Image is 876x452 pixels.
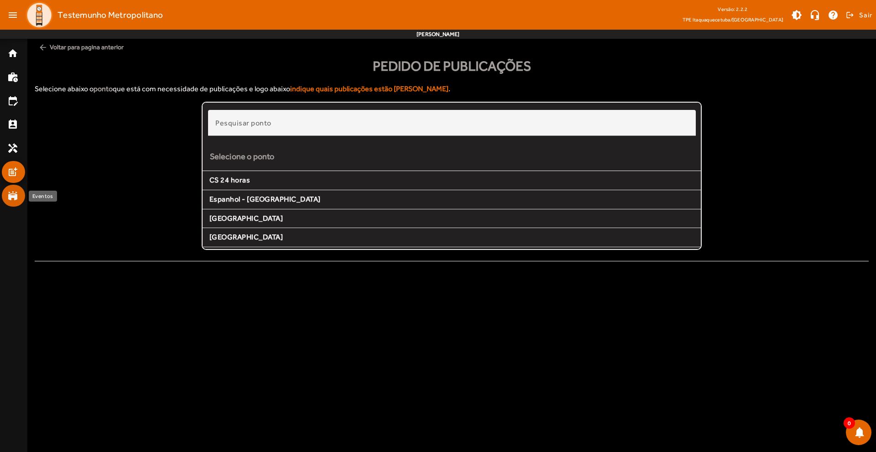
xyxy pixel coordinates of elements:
[844,417,855,429] span: 0
[683,4,783,15] div: Versão: 2.2.2
[215,119,271,127] mat-label: Pesquisar ponto
[290,84,448,93] strong: indique quais publicações estão [PERSON_NAME]
[7,48,18,59] mat-icon: home
[4,6,22,24] mat-icon: menu
[38,43,47,52] mat-icon: arrow_back
[7,119,18,130] mat-icon: perm_contact_calendar
[7,190,18,201] mat-icon: stadium
[845,8,872,22] button: Sair
[35,56,869,76] div: Pedido de publicações
[7,72,18,83] mat-icon: work_history
[22,1,163,29] a: Testemunho Metropolitano
[859,8,872,22] span: Sair
[26,1,53,29] img: Logo TPE
[210,151,694,165] div: Selecione o ponto
[35,39,869,56] span: Voltar para pagina anterior
[94,84,113,93] strong: ponto
[209,214,694,223] span: [GEOGRAPHIC_DATA]
[7,166,18,177] mat-icon: post_add
[35,83,869,94] p: Selecione abaixo o que está com necessidade de publicações e logo abaixo .
[683,15,783,24] span: TPE Itaquaquecetuba/[GEOGRAPHIC_DATA]
[209,233,694,242] span: [GEOGRAPHIC_DATA]
[57,8,163,22] span: Testemunho Metropolitano
[209,176,694,185] span: CS 24 horas
[7,95,18,106] mat-icon: edit_calendar
[7,143,18,154] mat-icon: handyman
[29,191,57,202] div: Eventos
[209,195,694,204] span: Espanhol - [GEOGRAPHIC_DATA]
